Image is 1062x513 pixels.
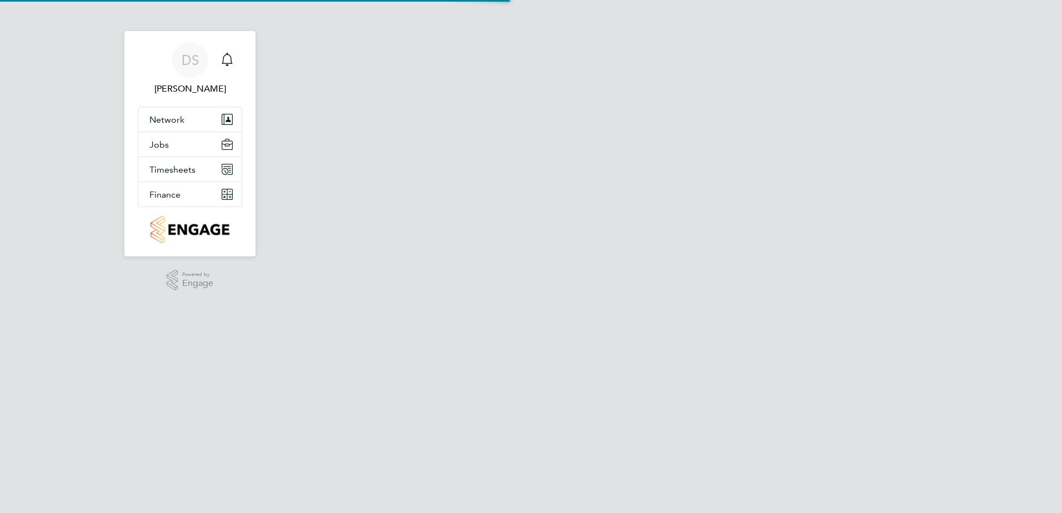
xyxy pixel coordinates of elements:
a: DS[PERSON_NAME] [138,42,242,95]
a: Powered byEngage [167,270,214,291]
button: Jobs [138,132,242,157]
span: Jobs [149,139,169,150]
img: countryside-properties-logo-retina.png [151,216,229,243]
span: Dave Spiller [138,82,242,95]
button: Timesheets [138,157,242,182]
span: DS [182,53,199,67]
button: Network [138,107,242,132]
a: Go to home page [138,216,242,243]
span: Timesheets [149,164,196,175]
button: Finance [138,182,242,207]
span: Powered by [182,270,213,279]
span: Finance [149,189,181,200]
span: Engage [182,279,213,288]
nav: Main navigation [124,31,256,256]
span: Network [149,114,184,125]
